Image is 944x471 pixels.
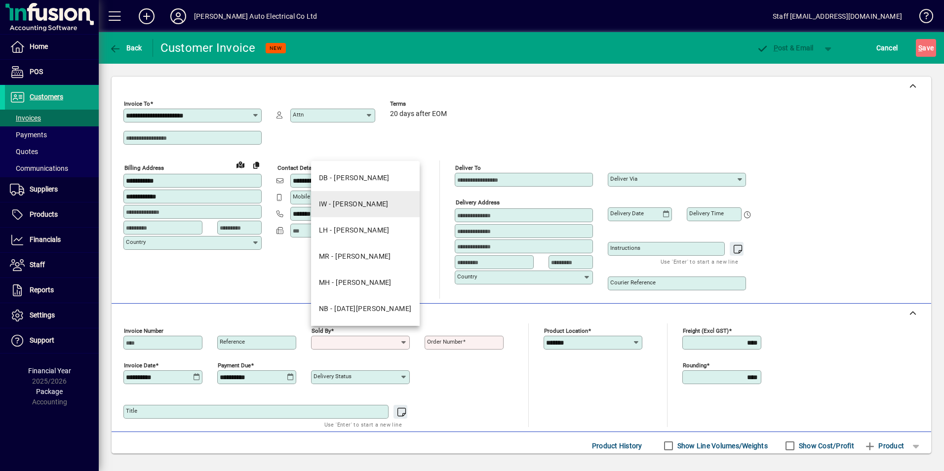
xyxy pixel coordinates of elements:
[124,362,156,369] mat-label: Invoice date
[683,327,729,334] mat-label: Freight (excl GST)
[319,277,392,288] div: MH - [PERSON_NAME]
[5,35,99,59] a: Home
[756,44,814,52] span: ost & Email
[5,143,99,160] a: Quotes
[160,40,256,56] div: Customer Invoice
[30,235,61,243] span: Financials
[10,148,38,156] span: Quotes
[610,175,637,182] mat-label: Deliver via
[218,362,251,369] mat-label: Payment due
[859,437,909,455] button: Product
[194,8,317,24] div: [PERSON_NAME] Auto Electrical Co Ltd
[30,261,45,269] span: Staff
[162,7,194,25] button: Profile
[5,126,99,143] a: Payments
[10,164,68,172] span: Communications
[293,193,310,200] mat-label: Mobile
[610,244,640,251] mat-label: Instructions
[5,60,99,84] a: POS
[774,44,778,52] span: P
[610,210,644,217] mat-label: Delivery date
[5,228,99,252] a: Financials
[30,68,43,76] span: POS
[457,273,477,280] mat-label: Country
[918,44,922,52] span: S
[751,39,819,57] button: Post & Email
[5,177,99,202] a: Suppliers
[5,160,99,177] a: Communications
[124,327,163,334] mat-label: Invoice number
[5,202,99,227] a: Products
[30,286,54,294] span: Reports
[30,93,63,101] span: Customers
[28,367,71,375] span: Financial Year
[319,304,412,314] div: NB - [DATE][PERSON_NAME]
[455,164,481,171] mat-label: Deliver To
[918,40,934,56] span: ave
[916,39,936,57] button: Save
[5,328,99,353] a: Support
[10,131,47,139] span: Payments
[324,419,402,430] mat-hint: Use 'Enter' to start a new line
[5,278,99,303] a: Reports
[131,7,162,25] button: Add
[314,373,352,380] mat-label: Delivery status
[427,338,463,345] mat-label: Order number
[689,210,724,217] mat-label: Delivery time
[319,173,390,183] div: DB - [PERSON_NAME]
[220,338,245,345] mat-label: Reference
[109,44,142,52] span: Back
[312,327,331,334] mat-label: Sold by
[5,303,99,328] a: Settings
[270,45,282,51] span: NEW
[5,253,99,277] a: Staff
[311,217,420,243] mat-option: LH - Liz Henley
[610,279,656,286] mat-label: Courier Reference
[544,327,588,334] mat-label: Product location
[874,39,901,57] button: Cancel
[30,336,54,344] span: Support
[248,157,264,173] button: Copy to Delivery address
[797,441,854,451] label: Show Cost/Profit
[126,238,146,245] mat-label: Country
[126,407,137,414] mat-label: Title
[773,8,902,24] div: Staff [EMAIL_ADDRESS][DOMAIN_NAME]
[311,191,420,217] mat-option: IW - Ian Wilson
[30,210,58,218] span: Products
[683,362,707,369] mat-label: Rounding
[99,39,153,57] app-page-header-button: Back
[912,2,932,34] a: Knowledge Base
[10,114,41,122] span: Invoices
[233,157,248,172] a: View on map
[36,388,63,395] span: Package
[5,110,99,126] a: Invoices
[675,441,768,451] label: Show Line Volumes/Weights
[661,256,738,267] mat-hint: Use 'Enter' to start a new line
[311,165,420,191] mat-option: DB - Darryl Birchall
[311,270,420,296] mat-option: MH - Monica Hayward
[390,101,449,107] span: Terms
[311,243,420,270] mat-option: MR - Michael Rucroft
[319,199,389,209] div: IW - [PERSON_NAME]
[319,251,391,262] div: MR - [PERSON_NAME]
[876,40,898,56] span: Cancel
[107,39,145,57] button: Back
[864,438,904,454] span: Product
[30,185,58,193] span: Suppliers
[319,225,390,235] div: LH - [PERSON_NAME]
[30,42,48,50] span: Home
[293,111,304,118] mat-label: Attn
[311,296,420,322] mat-option: NB - Noel Birchall
[30,311,55,319] span: Settings
[124,100,150,107] mat-label: Invoice To
[588,437,646,455] button: Product History
[592,438,642,454] span: Product History
[390,110,447,118] span: 20 days after EOM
